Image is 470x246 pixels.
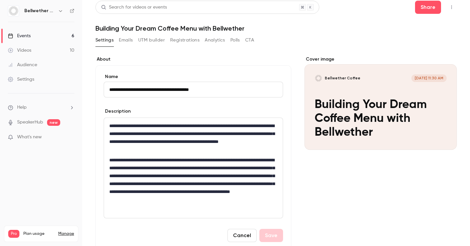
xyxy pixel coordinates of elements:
div: Audience [8,62,37,68]
button: UTM builder [138,35,165,45]
button: Emails [119,35,133,45]
label: About [95,56,291,63]
label: Cover image [304,56,457,63]
div: editor [104,118,283,218]
button: CTA [245,35,254,45]
button: Polls [230,35,240,45]
span: Plan usage [23,231,54,236]
button: Cancel [227,229,257,242]
span: new [47,119,60,126]
div: Videos [8,47,31,54]
a: Manage [58,231,74,236]
h6: Bellwether Coffee [24,8,55,14]
button: Settings [95,35,114,45]
a: SpeakerHub [17,119,43,126]
div: Events [8,33,31,39]
section: description [104,118,283,218]
span: What's new [17,134,42,141]
h1: Building Your Dream Coffee Menu with Bellwether [95,24,457,32]
section: Cover image [304,56,457,150]
span: Help [17,104,27,111]
button: Registrations [170,35,199,45]
button: Analytics [205,35,225,45]
li: help-dropdown-opener [8,104,74,111]
label: Description [104,108,131,115]
div: Search for videos or events [101,4,167,11]
img: Bellwether Coffee [8,6,19,16]
button: Share [415,1,441,14]
label: Name [104,73,283,80]
span: Pro [8,230,19,238]
iframe: Noticeable Trigger [66,134,74,140]
div: Settings [8,76,34,83]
